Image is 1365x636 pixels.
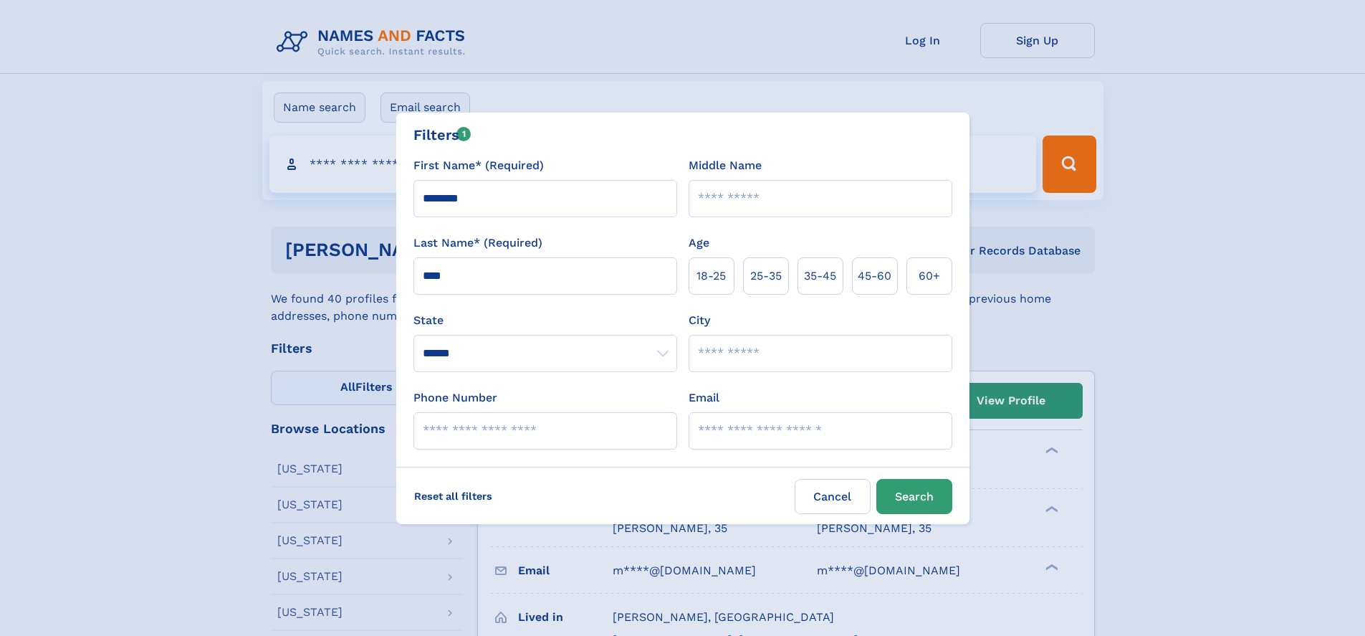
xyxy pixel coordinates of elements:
div: Filters [413,124,471,146]
label: Reset all filters [405,479,502,513]
span: 18‑25 [696,267,726,285]
label: Cancel [795,479,871,514]
span: 25‑35 [750,267,782,285]
span: 45‑60 [858,267,891,285]
label: Age [689,234,709,252]
button: Search [876,479,952,514]
span: 35‑45 [804,267,836,285]
label: First Name* (Required) [413,157,544,174]
label: Last Name* (Required) [413,234,542,252]
span: 60+ [919,267,940,285]
label: Phone Number [413,389,497,407]
label: City [689,312,710,329]
label: Email [689,389,719,407]
label: State [413,312,677,329]
label: Middle Name [689,157,762,174]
